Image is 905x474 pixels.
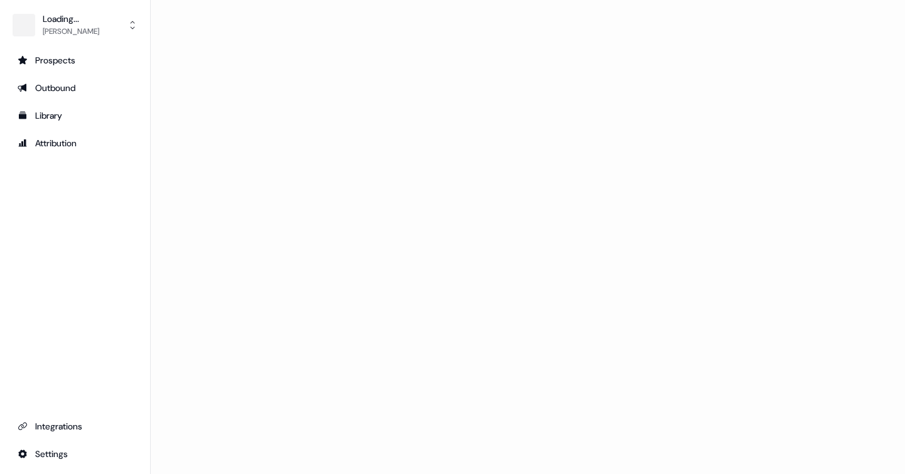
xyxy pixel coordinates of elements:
[10,133,140,153] a: Go to attribution
[18,109,133,122] div: Library
[10,416,140,436] a: Go to integrations
[10,50,140,70] a: Go to prospects
[43,13,99,25] div: Loading...
[18,448,133,460] div: Settings
[18,82,133,94] div: Outbound
[10,78,140,98] a: Go to outbound experience
[18,420,133,433] div: Integrations
[18,137,133,149] div: Attribution
[10,444,140,464] a: Go to integrations
[43,25,99,38] div: [PERSON_NAME]
[10,105,140,126] a: Go to templates
[10,10,140,40] button: Loading...[PERSON_NAME]
[18,54,133,67] div: Prospects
